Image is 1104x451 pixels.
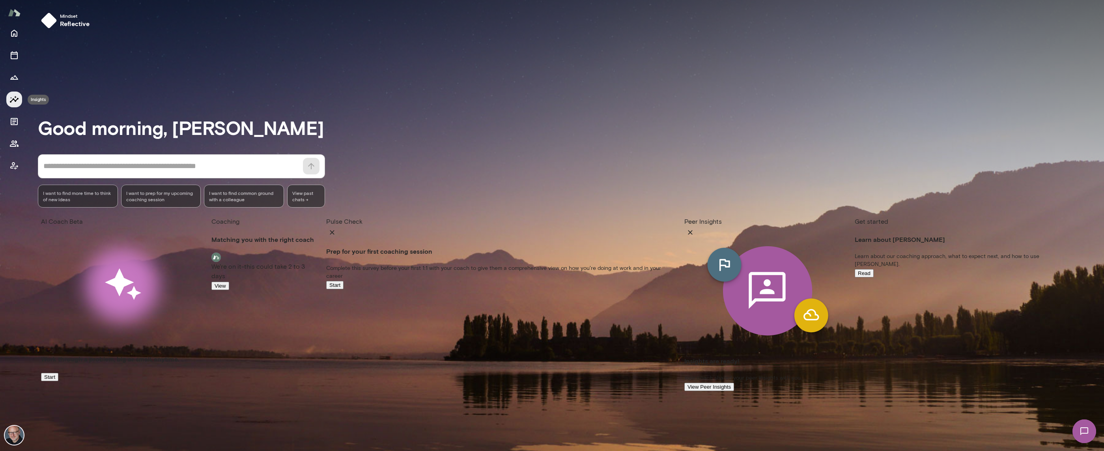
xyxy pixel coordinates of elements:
img: Nick Gould [5,426,24,445]
span: Pulse Check [326,218,362,225]
h4: Learn about [PERSON_NAME] [855,235,1085,244]
button: Members [6,136,22,152]
p: Your coach shared your peer insights with you. [684,374,848,382]
button: View [211,282,229,290]
div: I want to find more time to think of new ideas [38,185,118,208]
h4: Work through a problem, big or small, anytime. [41,354,205,364]
span: Coaching [211,218,239,225]
button: Insights [6,92,22,107]
div: I want to find common ground with a colleague [204,185,284,208]
span: I want to prep for my upcoming coaching session [126,190,196,202]
button: Sessions [6,47,22,63]
h6: reflective [60,19,90,28]
button: Mindsetreflective [38,9,96,32]
h4: Insights are ready! [684,356,848,366]
div: Insights [28,95,49,105]
h4: Matching you with the right coach [211,235,320,244]
img: mindset [41,13,57,28]
button: Documents [6,114,22,129]
button: Growth Plan [6,69,22,85]
span: Mindset [60,13,90,19]
img: peer-insights [684,238,848,345]
span: I want to find more time to think of new ideas [43,190,113,202]
button: Home [6,25,22,41]
button: View Peer Insights [684,383,734,391]
span: View past chats -> [287,185,325,208]
button: Start [326,281,344,289]
img: AI Workflows [41,226,205,343]
span: Peer Insights [684,218,722,225]
p: Complete this survey before your first 1:1 with your coach to give them a comprehensive view on h... [326,264,678,280]
div: I want to prep for my upcoming coaching session [121,185,201,208]
h3: Good morning, [PERSON_NAME] [38,116,1104,138]
img: Mento [8,5,21,20]
span: Get started [855,218,888,225]
button: Coach app [6,158,22,174]
button: Start [41,373,58,381]
button: Read [855,269,874,277]
span: AI Coach Beta [41,218,83,225]
h4: Prep for your first coaching session [326,247,678,256]
span: We're on it-this could take 2 to 3 days [211,263,305,280]
span: I want to find common ground with a colleague [209,190,279,202]
p: Learn about our coaching approach, what to expect next, and how to use [PERSON_NAME]. [855,253,1085,268]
